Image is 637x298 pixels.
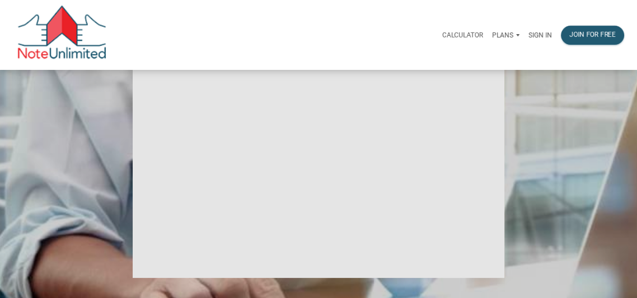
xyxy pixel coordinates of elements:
a: Calculator [438,20,488,50]
a: Join for free [556,20,629,50]
a: Plans [488,20,524,50]
iframe: NoteUnlimited [133,69,505,278]
p: Sign in [528,31,552,39]
a: Sign in [524,20,556,50]
button: Plans [488,22,524,49]
p: Calculator [442,31,483,39]
p: Plans [492,31,513,39]
button: Join for free [561,26,624,45]
div: Join for free [569,30,616,40]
